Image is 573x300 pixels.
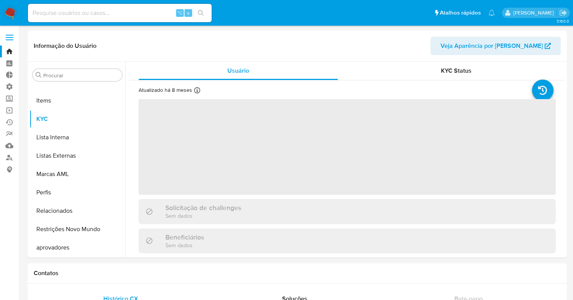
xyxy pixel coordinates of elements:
span: Atalhos rápidos [440,9,481,17]
p: Sem dados [165,241,204,249]
button: Relacionados [29,202,125,220]
button: Items [29,91,125,110]
button: Lista Interna [29,128,125,147]
span: ⌥ [177,9,183,16]
span: KYC Status [441,66,472,75]
span: s [187,9,189,16]
button: Veja Aparência por [PERSON_NAME] [431,37,561,55]
span: Veja Aparência por [PERSON_NAME] [441,37,543,55]
button: Perfis [29,183,125,202]
div: BeneficiáriosSem dados [139,228,556,253]
button: search-icon [193,8,209,18]
button: KYC [29,110,125,128]
button: Restrições Novo Mundo [29,220,125,238]
h1: Contatos [34,269,561,277]
p: Sem dados [165,212,241,219]
h3: Solicitação de challenges [165,204,241,212]
span: Usuário [227,66,249,75]
button: Procurar [36,72,42,78]
span: ‌ [139,99,556,195]
p: caroline.gonzalez@mercadopago.com.br [513,9,557,16]
div: Solicitação de challengesSem dados [139,199,556,224]
button: aprovadores [29,238,125,257]
h1: Informação do Usuário [34,42,96,50]
button: Marcas AML [29,165,125,183]
a: Sair [559,9,567,17]
p: Atualizado há 8 meses [139,86,192,94]
a: Notificações [488,10,495,16]
h3: Beneficiários [165,233,204,241]
input: Procurar [43,72,119,79]
input: Pesquise usuários ou casos... [28,8,212,18]
button: Listas Externas [29,147,125,165]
